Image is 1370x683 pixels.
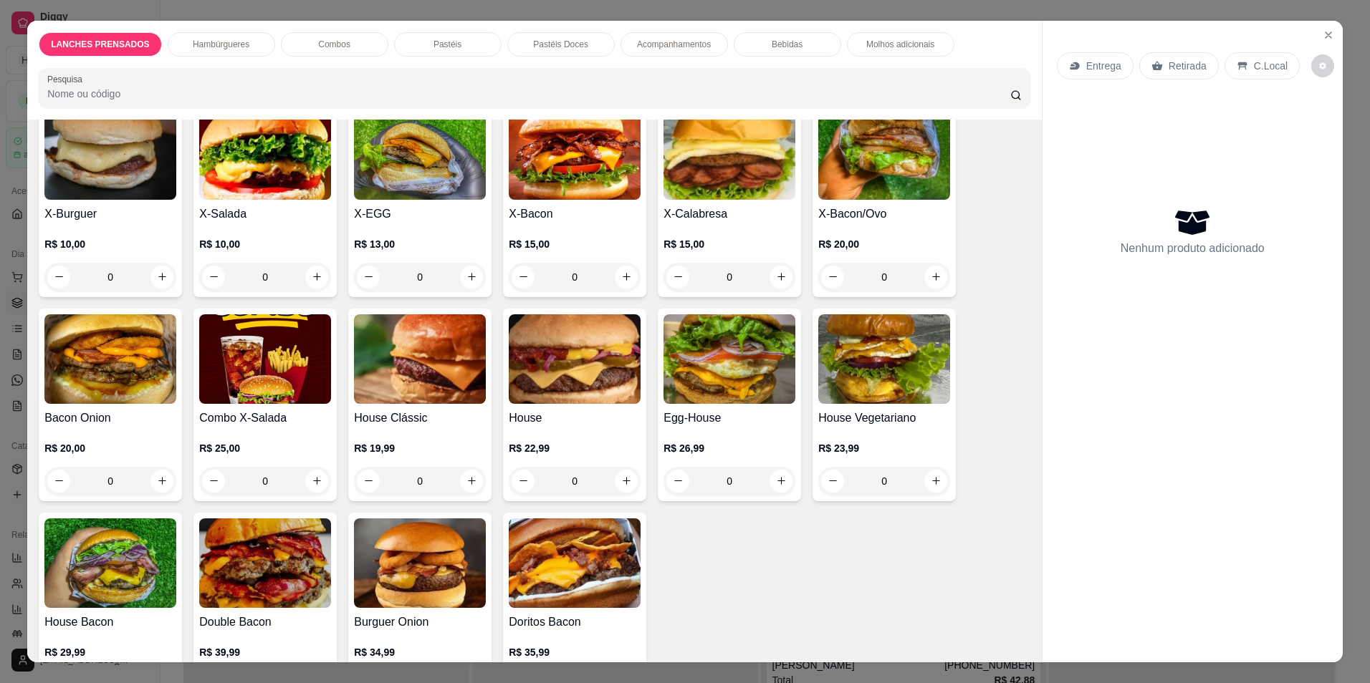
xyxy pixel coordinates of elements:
p: R$ 10,00 [199,237,331,251]
p: R$ 22,99 [509,441,641,455]
img: product-image [44,518,176,608]
h4: House Bacon [44,614,176,631]
p: R$ 34,99 [354,645,486,659]
h4: Egg-House [664,410,795,427]
h4: House Clássic [354,410,486,427]
img: product-image [509,110,641,200]
h4: Double Bacon [199,614,331,631]
img: product-image [44,110,176,200]
button: decrease-product-quantity [512,470,535,493]
h4: X-Bacon/Ovo [818,205,950,223]
p: R$ 19,99 [354,441,486,455]
img: product-image [509,314,641,404]
p: R$ 25,00 [199,441,331,455]
h4: House Vegetariano [818,410,950,427]
p: R$ 35,99 [509,645,641,659]
button: decrease-product-quantity [666,470,689,493]
button: increase-product-quantity [924,470,947,493]
img: product-image [664,314,795,404]
button: decrease-product-quantity [357,470,380,493]
h4: Combo X-Salada [199,410,331,427]
h4: Bacon Onion [44,410,176,427]
p: Molhos adicionais [866,39,934,50]
p: Bebidas [772,39,803,50]
p: R$ 13,00 [354,237,486,251]
img: product-image [818,314,950,404]
h4: X-Salada [199,205,331,223]
h4: X-Bacon [509,205,641,223]
img: product-image [44,314,176,404]
p: R$ 15,00 [664,237,795,251]
button: increase-product-quantity [770,266,792,289]
p: R$ 26,99 [664,441,795,455]
img: product-image [354,314,486,404]
p: Acompanhamentos [637,39,711,50]
img: product-image [664,110,795,200]
button: decrease-product-quantity [821,470,844,493]
p: LANCHES PRENSADOS [51,39,149,50]
h4: Doritos Bacon [509,614,641,631]
button: increase-product-quantity [460,470,483,493]
p: Hambúrgueres [193,39,249,50]
h4: X-Burguer [44,205,176,223]
img: product-image [818,110,950,200]
img: product-image [199,518,331,608]
p: R$ 15,00 [509,237,641,251]
label: Pesquisa [47,73,87,85]
p: R$ 20,00 [818,237,950,251]
p: R$ 29,99 [44,645,176,659]
p: Pastéis [433,39,461,50]
p: R$ 23,99 [818,441,950,455]
button: decrease-product-quantity [1311,54,1334,77]
button: increase-product-quantity [770,470,792,493]
p: Combos [318,39,350,50]
button: Close [1317,24,1340,47]
p: Entrega [1086,59,1121,73]
h4: Burguer Onion [354,614,486,631]
input: Pesquisa [47,87,1010,101]
p: C.Local [1254,59,1288,73]
h4: House [509,410,641,427]
p: R$ 10,00 [44,237,176,251]
img: product-image [199,314,331,404]
p: R$ 39,99 [199,645,331,659]
button: increase-product-quantity [615,470,638,493]
p: Pastéis Doces [533,39,588,50]
img: product-image [354,518,486,608]
p: Retirada [1169,59,1207,73]
img: product-image [509,518,641,608]
img: product-image [354,110,486,200]
img: product-image [199,110,331,200]
p: Nenhum produto adicionado [1121,240,1265,257]
button: decrease-product-quantity [666,266,689,289]
p: R$ 20,00 [44,441,176,455]
h4: X-Calabresa [664,205,795,223]
h4: X-EGG [354,205,486,223]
